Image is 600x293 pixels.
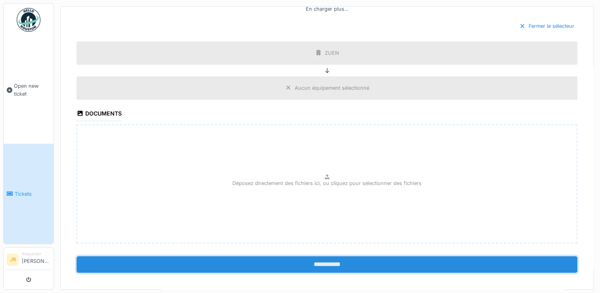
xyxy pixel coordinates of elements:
[14,82,50,97] span: Open new ticket
[7,251,50,270] a: JR Requester[PERSON_NAME]
[325,49,339,57] div: ZUEN
[303,4,352,14] div: En charger plus…
[4,36,54,144] a: Open new ticket
[77,108,122,121] div: Documents
[15,190,50,198] span: Tickets
[17,8,40,32] img: Badge_color-CXgf-gQk.svg
[295,84,369,92] div: Aucun équipement sélectionné
[232,179,422,187] p: Déposez directement des fichiers ici, ou cliquez pour sélectionner des fichiers
[7,254,19,266] li: JR
[22,251,50,268] li: [PERSON_NAME]
[516,21,577,31] div: Fermer le sélecteur
[4,144,54,244] a: Tickets
[22,251,50,257] div: Requester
